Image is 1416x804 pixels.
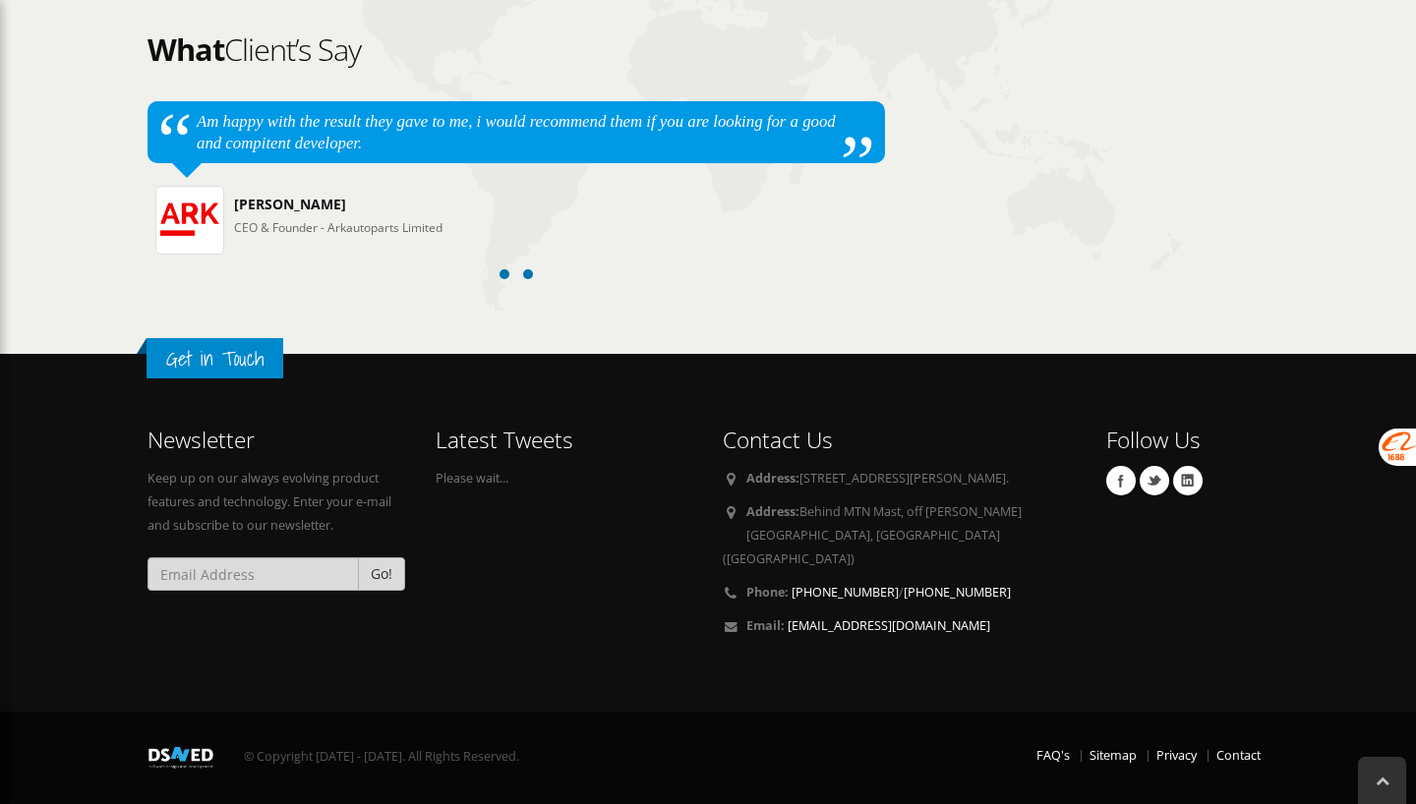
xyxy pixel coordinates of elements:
[436,467,694,490] p: Please wait...
[746,503,799,520] strong: Address:
[1036,747,1070,764] a: FAQ's
[1156,747,1197,764] a: Privacy
[1216,747,1261,764] a: Contact
[788,617,990,634] a: [EMAIL_ADDRESS][DOMAIN_NAME]
[1173,466,1203,495] a: Linkedin
[180,186,885,216] strong: [PERSON_NAME]
[1106,427,1268,453] h4: Follow Us
[166,342,264,374] span: Get in Touch
[197,111,836,154] p: Am happy with the result they gave to me, i would recommend them if you are looking for a good an...
[1140,466,1169,495] a: Twitter
[1106,466,1136,495] a: Facebook
[723,500,1077,571] p: Behind MTN Mast, off [PERSON_NAME][GEOGRAPHIC_DATA], [GEOGRAPHIC_DATA] ([GEOGRAPHIC_DATA])
[358,557,405,591] button: Go!
[746,470,799,487] strong: Address:
[436,427,694,453] h4: Latest Tweets
[180,216,885,240] span: CEO & Founder - Arkautoparts Limited
[147,29,885,70] h2: Client’s Say
[147,467,406,538] p: Keep up on our always evolving product features and technology. Enter your e-mail and subscribe t...
[244,745,886,769] p: © Copyright [DATE] - [DATE]. All Rights Reserved.
[746,584,789,601] strong: Phone:
[746,617,785,634] strong: Email:
[147,29,224,70] strong: What
[147,557,359,591] input: Email Address
[904,584,1011,601] a: [PHONE_NUMBER]
[723,427,1077,453] h4: Contact Us
[723,467,1077,490] p: [STREET_ADDRESS][PERSON_NAME].
[792,584,899,601] a: [PHONE_NUMBER]
[147,427,406,453] h4: Newsletter
[723,581,1077,604] p: /
[147,745,214,770] img: Dsaved
[1090,747,1137,764] a: Sitemap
